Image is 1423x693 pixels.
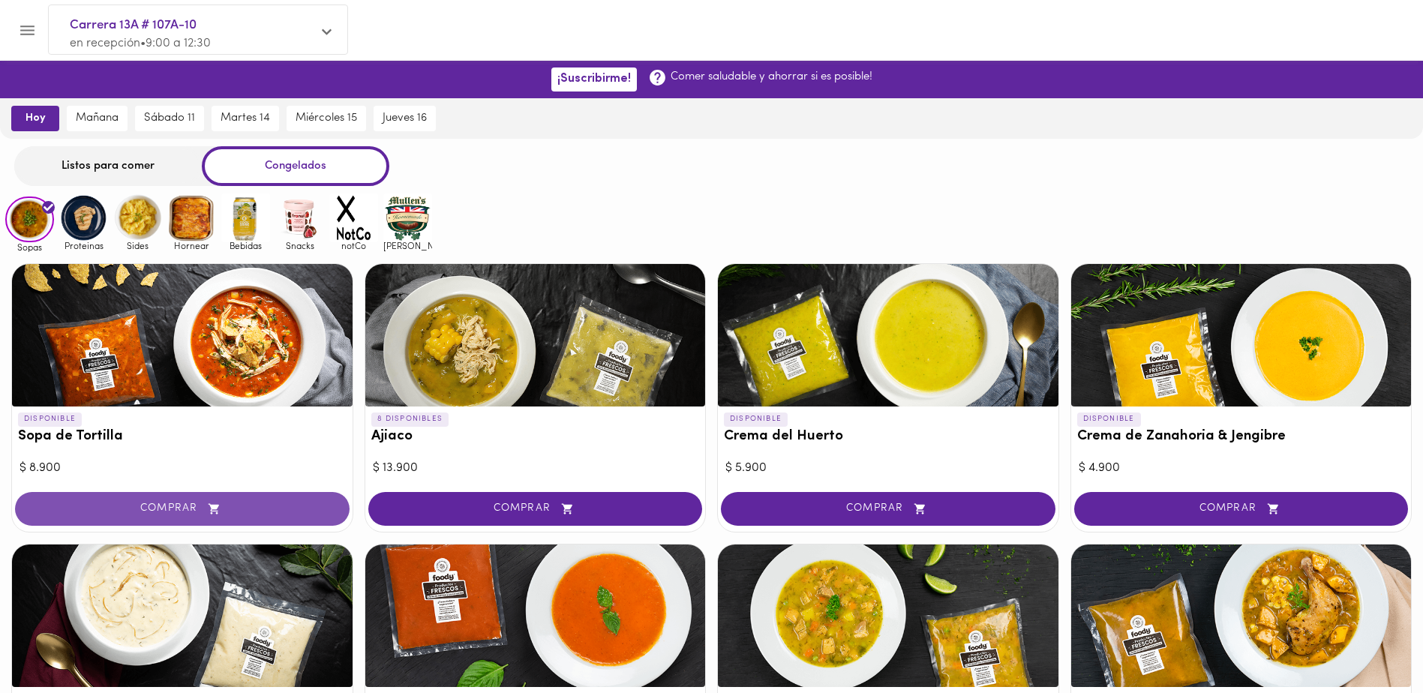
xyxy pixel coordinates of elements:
[12,544,353,687] div: Crema de cebolla
[383,112,427,125] span: jueves 16
[1077,412,1141,426] p: DISPONIBLE
[221,112,270,125] span: martes 14
[718,264,1058,406] div: Crema del Huerto
[287,106,366,131] button: miércoles 15
[557,72,631,86] span: ¡Suscribirme!
[15,492,350,526] button: COMPRAR
[383,241,432,250] span: [PERSON_NAME]
[374,106,436,131] button: jueves 16
[371,429,700,445] h3: Ajiaco
[70,37,211,49] span: en recepción • 9:00 a 12:30
[18,412,82,426] p: DISPONIBLE
[368,492,703,526] button: COMPRAR
[22,112,49,125] span: hoy
[113,241,162,250] span: Sides
[59,193,108,242] img: Proteinas
[383,193,432,242] img: mullens
[1077,429,1406,445] h3: Crema de Zanahoria & Jengibre
[12,264,353,406] div: Sopa de Tortilla
[59,241,108,250] span: Proteinas
[1079,460,1404,477] div: $ 4.900
[1071,264,1412,406] div: Crema de Zanahoria & Jengibre
[20,460,345,477] div: $ 8.900
[329,193,378,242] img: notCo
[14,146,202,186] div: Listos para comer
[212,106,279,131] button: martes 14
[221,241,270,250] span: Bebidas
[167,241,216,250] span: Hornear
[275,193,324,242] img: Snacks
[365,544,706,687] div: Crema de Tomate
[202,146,389,186] div: Congelados
[551,67,637,91] button: ¡Suscribirme!
[387,502,684,515] span: COMPRAR
[725,460,1051,477] div: $ 5.900
[1071,544,1412,687] div: Sancocho Valluno
[76,112,119,125] span: mañana
[5,196,54,243] img: Sopas
[5,242,54,252] span: Sopas
[167,193,216,242] img: Hornear
[9,12,46,49] button: Menu
[221,193,270,242] img: Bebidas
[329,241,378,250] span: notCo
[296,112,357,125] span: miércoles 15
[724,429,1052,445] h3: Crema del Huerto
[135,106,204,131] button: sábado 11
[371,412,449,426] p: 8 DISPONIBLES
[1074,492,1409,526] button: COMPRAR
[18,429,347,445] h3: Sopa de Tortilla
[113,193,162,242] img: Sides
[365,264,706,406] div: Ajiaco
[718,544,1058,687] div: Sopa de Mondongo
[34,502,331,515] span: COMPRAR
[11,106,59,131] button: hoy
[740,502,1037,515] span: COMPRAR
[67,106,128,131] button: mañana
[373,460,698,477] div: $ 13.900
[70,16,311,35] span: Carrera 13A # 107A-10
[275,241,324,250] span: Snacks
[724,412,788,426] p: DISPONIBLE
[144,112,195,125] span: sábado 11
[721,492,1055,526] button: COMPRAR
[671,69,872,85] p: Comer saludable y ahorrar si es posible!
[1093,502,1390,515] span: COMPRAR
[1336,606,1408,678] iframe: Messagebird Livechat Widget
